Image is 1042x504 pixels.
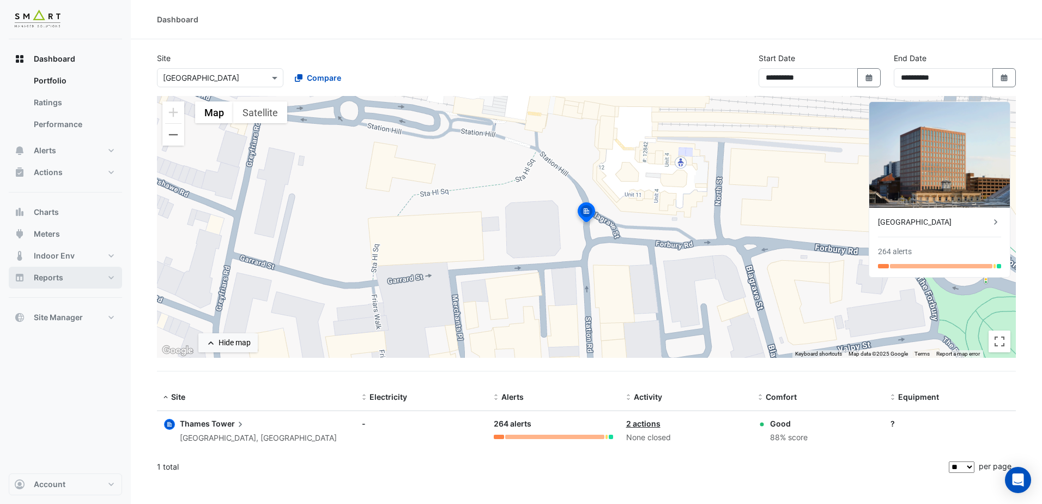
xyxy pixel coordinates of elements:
app-icon: Dashboard [14,53,25,64]
span: Map data ©2025 Google [849,351,908,357]
button: Account [9,473,122,495]
span: Comfort [766,392,797,401]
div: 264 alerts [878,246,912,257]
span: per page [979,461,1011,471]
span: Equipment [898,392,939,401]
div: None closed [626,431,745,444]
fa-icon: Select Date [999,73,1009,82]
img: site-pin-selected.svg [574,201,598,227]
div: 88% score [770,431,808,444]
a: Ratings [25,92,122,113]
span: Tower [211,418,246,430]
span: Alerts [501,392,524,401]
app-icon: Actions [14,167,25,178]
button: Zoom in [162,101,184,123]
span: Electricity [369,392,407,401]
div: Open Intercom Messenger [1005,467,1031,493]
span: Account [34,479,65,490]
img: Google [160,344,196,358]
app-icon: Indoor Env [14,250,25,261]
span: Compare [307,72,341,83]
a: Terms (opens in new tab) [914,351,930,357]
div: Good [770,418,808,429]
label: Start Date [759,52,795,64]
a: Portfolio [25,70,122,92]
button: Site Manager [9,307,122,328]
app-icon: Meters [14,229,25,239]
span: Site [171,392,185,401]
img: Company Logo [13,9,62,31]
span: Thames [180,419,210,428]
div: 264 alerts [494,418,613,430]
span: Activity [634,392,662,401]
span: Indoor Env [34,250,75,261]
label: End Date [894,52,926,64]
button: Keyboard shortcuts [795,350,842,358]
div: Dashboard [9,70,122,140]
a: 2 actions [626,419,661,428]
span: Alerts [34,145,56,156]
button: Dashboard [9,48,122,70]
div: [GEOGRAPHIC_DATA] [878,217,990,228]
span: Actions [34,167,63,178]
app-icon: Reports [14,272,25,283]
button: Show satellite imagery [233,101,287,123]
span: Charts [34,207,59,218]
app-icon: Site Manager [14,312,25,323]
button: Zoom out [162,124,184,146]
img: Thames Tower [869,102,1010,208]
button: Actions [9,161,122,183]
div: 1 total [157,453,947,481]
button: Hide map [198,333,258,352]
a: Performance [25,113,122,135]
div: ? [890,418,1009,429]
span: Reports [34,272,63,283]
button: Toggle fullscreen view [989,331,1010,352]
span: Site Manager [34,312,83,323]
span: Dashboard [34,53,75,64]
fa-icon: Select Date [864,73,874,82]
button: Reports [9,267,122,289]
a: Open this area in Google Maps (opens a new window) [160,344,196,358]
app-icon: Charts [14,207,25,218]
label: Site [157,52,171,64]
button: Charts [9,201,122,223]
button: Compare [288,68,348,87]
span: Meters [34,229,60,239]
button: Alerts [9,140,122,161]
div: Dashboard [157,14,198,25]
app-icon: Alerts [14,145,25,156]
button: Meters [9,223,122,245]
a: Report a map error [936,351,980,357]
div: Hide map [219,337,251,349]
button: Indoor Env [9,245,122,267]
button: Show street map [195,101,233,123]
div: - [362,418,481,429]
div: [GEOGRAPHIC_DATA], [GEOGRAPHIC_DATA] [180,432,337,445]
